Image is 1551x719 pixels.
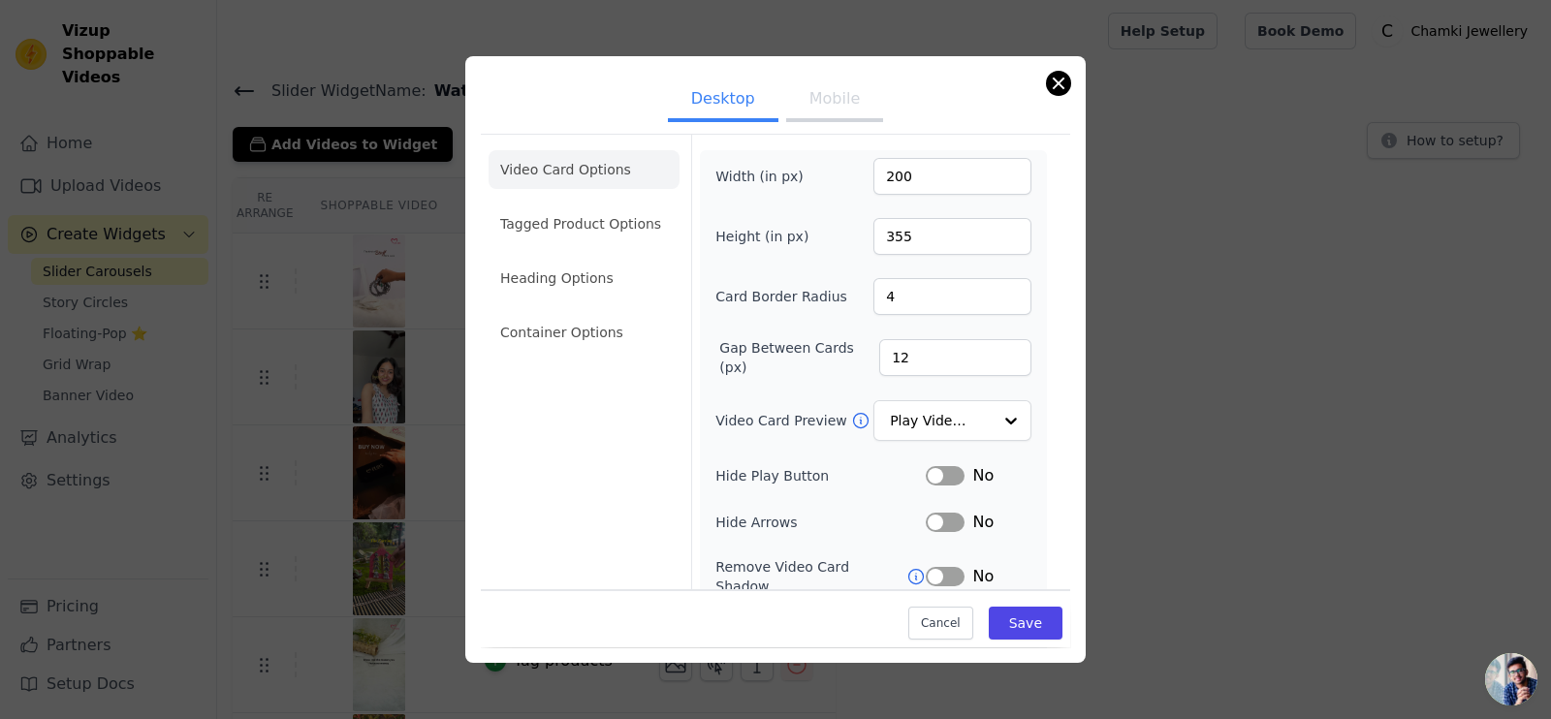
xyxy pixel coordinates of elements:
li: Video Card Options [489,150,680,189]
button: Save [989,607,1062,640]
label: Hide Play Button [715,466,926,485]
button: Cancel [908,607,973,640]
span: No [972,511,994,534]
button: Desktop [668,79,778,122]
li: Heading Options [489,259,680,297]
a: Open chat [1485,653,1537,705]
li: Container Options [489,313,680,352]
label: Remove Video Card Shadow [715,557,906,596]
li: Tagged Product Options [489,204,680,243]
button: Close modal [1047,72,1070,95]
label: Card Border Radius [715,287,847,306]
label: Height (in px) [715,227,821,246]
label: Video Card Preview [715,411,850,430]
label: Hide Arrows [715,513,926,532]
span: No [972,565,994,588]
span: No [972,464,994,487]
label: Gap Between Cards (px) [719,338,879,377]
label: Width (in px) [715,167,821,186]
button: Mobile [786,79,883,122]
